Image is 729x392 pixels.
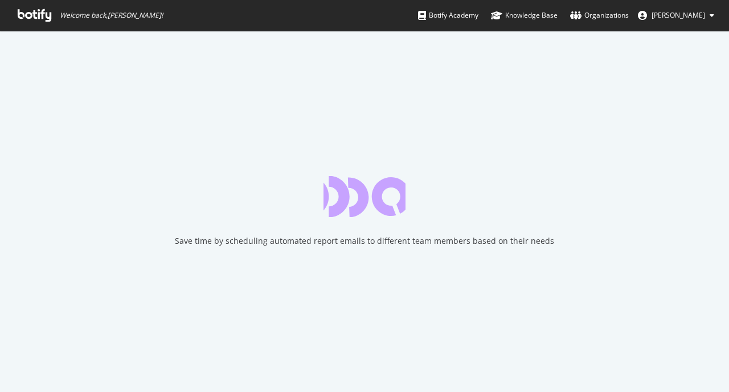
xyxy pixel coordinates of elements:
[175,235,554,247] div: Save time by scheduling automated report emails to different team members based on their needs
[629,6,723,24] button: [PERSON_NAME]
[418,10,478,21] div: Botify Academy
[60,11,163,20] span: Welcome back, [PERSON_NAME] !
[323,176,406,217] div: animation
[652,10,705,20] span: Trine Wang
[491,10,558,21] div: Knowledge Base
[570,10,629,21] div: Organizations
